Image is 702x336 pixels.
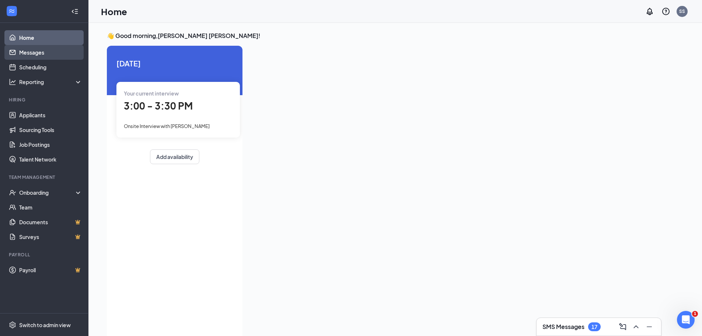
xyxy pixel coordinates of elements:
svg: ChevronUp [632,322,640,331]
span: Your current interview [124,90,179,97]
a: Home [19,30,82,45]
h1: Home [101,5,127,18]
button: Add availability [150,149,199,164]
a: Applicants [19,108,82,122]
a: PayrollCrown [19,263,82,277]
h3: SMS Messages [542,323,584,331]
a: Scheduling [19,60,82,75]
a: Team [19,200,82,215]
a: Messages [19,45,82,60]
svg: QuestionInfo [661,7,670,16]
svg: UserCheck [9,189,16,196]
svg: Notifications [645,7,654,16]
button: Minimize [643,321,655,333]
a: Job Postings [19,137,82,152]
a: SurveysCrown [19,229,82,244]
button: ChevronUp [630,321,642,333]
svg: Settings [9,321,16,329]
a: DocumentsCrown [19,215,82,229]
iframe: Intercom live chat [677,311,695,329]
a: Talent Network [19,152,82,167]
svg: Collapse [71,8,78,15]
div: SS [679,8,685,14]
span: 3:00 - 3:30 PM [124,100,193,112]
h3: 👋 Good morning, [PERSON_NAME] [PERSON_NAME] ! [107,32,661,40]
svg: WorkstreamLogo [8,7,15,15]
span: 1 [692,311,698,317]
svg: Analysis [9,78,16,86]
div: Team Management [9,174,81,180]
div: Reporting [19,78,83,86]
div: Onboarding [19,189,76,196]
div: Payroll [9,252,81,258]
svg: Minimize [645,322,654,331]
div: Hiring [9,97,81,103]
span: [DATE] [116,58,233,69]
button: ComposeMessage [617,321,629,333]
div: Switch to admin view [19,321,71,329]
div: 17 [591,324,597,330]
span: Onsite Interview with [PERSON_NAME] [124,123,210,129]
a: Sourcing Tools [19,122,82,137]
svg: ComposeMessage [618,322,627,331]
